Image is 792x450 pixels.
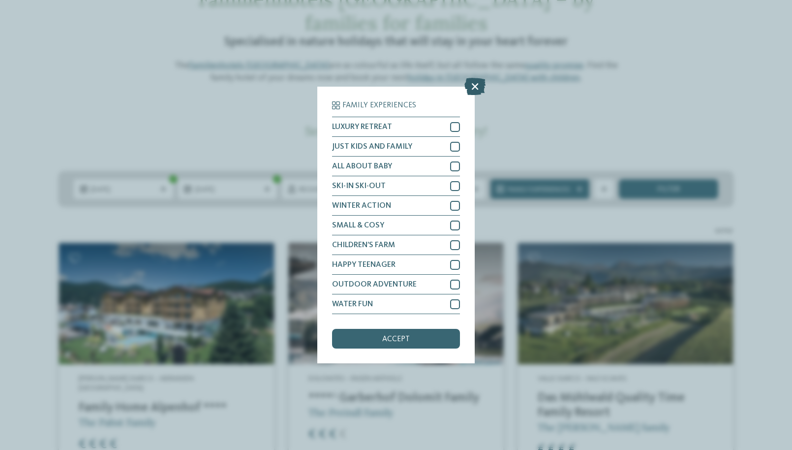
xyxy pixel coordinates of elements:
[332,281,417,289] span: OUTDOOR ADVENTURE
[332,162,392,170] span: ALL ABOUT BABY
[332,222,384,229] span: SMALL & COSY
[332,143,412,151] span: JUST KIDS AND FAMILY
[332,261,396,269] span: HAPPY TEENAGER
[332,241,395,249] span: CHILDREN’S FARM
[332,300,373,308] span: WATER FUN
[342,101,416,109] span: Family Experiences
[332,182,386,190] span: SKI-IN SKI-OUT
[332,123,392,131] span: LUXURY RETREAT
[382,335,410,343] span: accept
[332,202,391,210] span: WINTER ACTION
